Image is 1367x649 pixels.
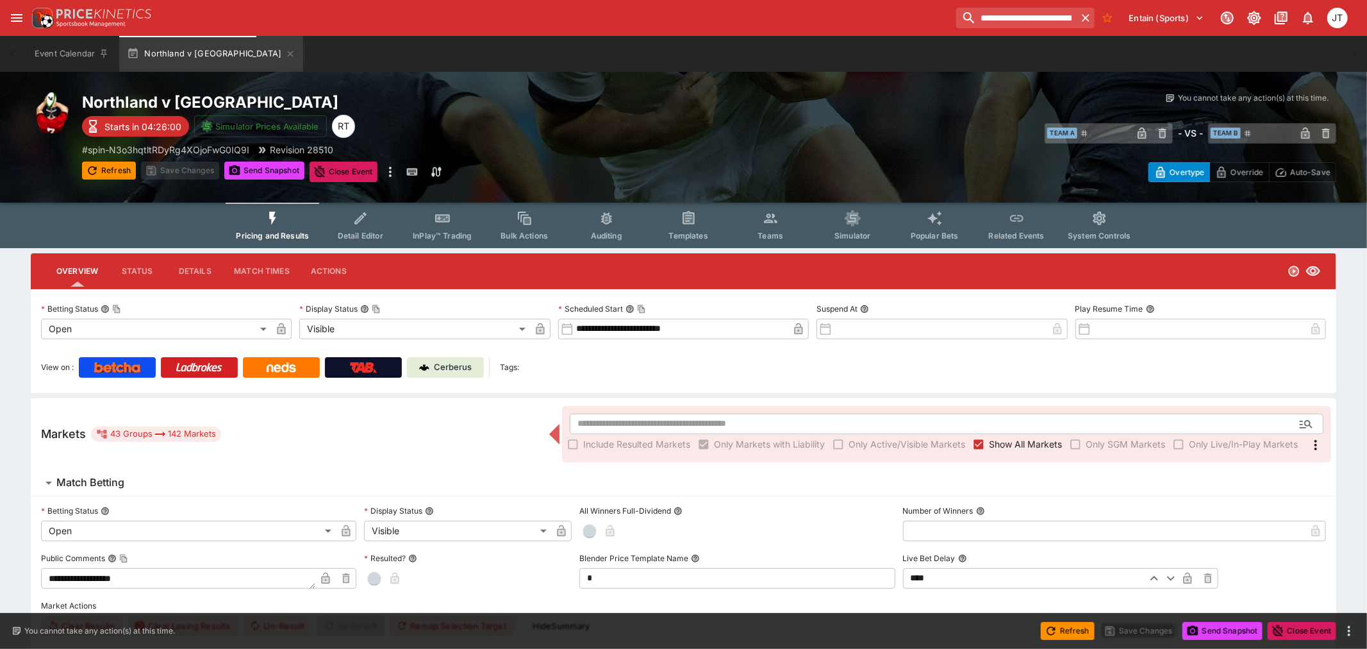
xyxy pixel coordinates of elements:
span: Team A [1047,128,1077,139]
span: Auditing [591,231,622,240]
h6: Match Betting [56,476,124,489]
button: Auto-Save [1269,162,1336,182]
span: Templates [669,231,708,240]
button: Copy To Clipboard [112,305,121,314]
button: Betting Status [101,507,110,516]
label: Tags: [500,357,519,378]
p: Betting Status [41,303,98,314]
img: Sportsbook Management [56,21,126,27]
h6: - VS - [1178,126,1203,140]
span: Teams [758,231,783,240]
img: Neds [267,362,295,373]
p: Number of Winners [903,505,973,516]
button: Refresh [1041,622,1095,640]
button: Blender Price Template Name [691,554,700,563]
button: Joshua Thomson [1323,4,1352,32]
span: Show All Markets [989,437,1062,451]
span: Detail Editor [338,231,383,240]
span: Related Events [989,231,1045,240]
a: Cerberus [407,357,484,378]
span: Pricing and Results [236,231,309,240]
label: Market Actions [41,596,1326,616]
button: Notifications [1297,6,1320,29]
svg: Visible [1305,264,1321,279]
button: Close Event [310,162,378,182]
button: Select Tenant [1122,8,1212,28]
img: Betcha [94,362,140,373]
p: Override [1230,165,1263,179]
button: All Winners Full-Dividend [674,507,683,516]
p: Suspend At [816,303,857,314]
button: Event Calendar [27,36,117,72]
span: Popular Bets [911,231,959,240]
p: Play Resume Time [1075,303,1143,314]
img: rugby_union.png [31,92,72,133]
p: All Winners Full-Dividend [579,505,671,516]
button: Connected to PK [1216,6,1239,29]
p: Cerberus [435,361,472,374]
button: Status [108,256,166,287]
button: Close Event [1268,622,1336,640]
button: Live Bet Delay [958,554,967,563]
span: Only Active/Visible Markets [849,437,965,451]
button: Toggle light/dark mode [1243,6,1266,29]
div: Richard Tatton [332,115,355,138]
span: InPlay™ Trading [413,231,472,240]
p: Display Status [364,505,422,516]
svg: Open [1288,265,1300,278]
button: Copy To Clipboard [372,305,381,314]
p: Copy To Clipboard [82,143,249,156]
img: Cerberus [419,362,429,373]
img: Ladbrokes [176,362,222,373]
button: Documentation [1270,6,1293,29]
button: Overtype [1148,162,1210,182]
h5: Markets [41,426,86,441]
button: Refresh [82,162,136,180]
span: Only SGM Markets [1086,437,1165,451]
p: Overtype [1170,165,1204,179]
button: open drawer [5,6,28,29]
div: Joshua Thomson [1327,8,1348,28]
button: Suspend At [860,305,869,314]
svg: More [1308,437,1323,453]
button: Resulted? [408,554,417,563]
button: Simulator Prices Available [194,115,327,137]
button: more [383,162,398,182]
button: Play Resume Time [1146,305,1155,314]
button: Copy To Clipboard [637,305,646,314]
p: Betting Status [41,505,98,516]
div: Start From [1148,162,1336,182]
p: Scheduled Start [558,303,623,314]
p: Starts in 04:26:00 [104,120,181,133]
span: Team B [1211,128,1241,139]
button: Match Betting [31,470,1336,496]
button: Betting StatusCopy To Clipboard [101,305,110,314]
button: Scheduled StartCopy To Clipboard [626,305,634,314]
p: Public Comments [41,553,105,564]
button: No Bookmarks [1097,8,1118,28]
div: Event type filters [226,203,1141,248]
img: PriceKinetics [56,9,151,19]
span: Include Resulted Markets [583,437,690,451]
p: You cannot take any action(s) at this time. [24,625,175,637]
span: Bulk Actions [501,231,548,240]
button: Match Times [224,256,300,287]
div: Visible [364,521,551,541]
div: 43 Groups 142 Markets [96,426,216,442]
p: Auto-Save [1290,165,1330,179]
button: Send Snapshot [224,162,304,180]
img: PriceKinetics Logo [28,5,54,31]
button: Overview [46,256,108,287]
p: Blender Price Template Name [579,553,688,564]
button: Northland v [GEOGRAPHIC_DATA] [119,36,303,72]
button: Display StatusCopy To Clipboard [360,305,369,314]
span: System Controls [1068,231,1131,240]
label: View on : [41,357,74,378]
h2: Copy To Clipboard [82,92,709,112]
div: Visible [299,319,529,339]
p: Revision 28510 [270,143,333,156]
span: Only Markets with Liability [714,437,825,451]
div: Open [41,521,336,541]
div: Open [41,319,271,339]
button: Number of Winners [976,507,985,516]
